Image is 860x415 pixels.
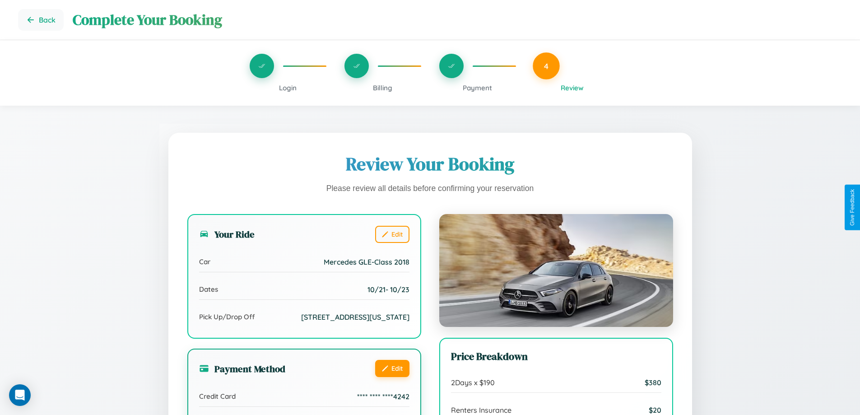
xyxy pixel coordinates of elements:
[561,84,584,92] span: Review
[375,360,409,377] button: Edit
[279,84,297,92] span: Login
[199,362,285,375] h3: Payment Method
[73,10,842,30] h1: Complete Your Booking
[451,406,511,415] span: Renters Insurance
[367,285,409,294] span: 10 / 21 - 10 / 23
[199,257,210,266] span: Car
[199,312,255,321] span: Pick Up/Drop Off
[375,226,409,243] button: Edit
[324,257,409,266] span: Mercedes GLE-Class 2018
[187,182,673,196] p: Please review all details before confirming your reservation
[373,84,392,92] span: Billing
[199,228,255,241] h3: Your Ride
[544,61,549,71] span: 4
[199,285,218,294] span: Dates
[9,384,31,406] div: Open Intercom Messenger
[451,350,661,364] h3: Price Breakdown
[849,189,855,226] div: Give Feedback
[451,378,495,387] span: 2 Days x $ 190
[187,152,673,176] h1: Review Your Booking
[645,378,661,387] span: $ 380
[649,406,661,415] span: $ 20
[463,84,492,92] span: Payment
[18,9,64,31] button: Go back
[199,392,236,401] span: Credit Card
[301,312,409,322] span: [STREET_ADDRESS][US_STATE]
[439,214,673,327] img: Mercedes GLE-Class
